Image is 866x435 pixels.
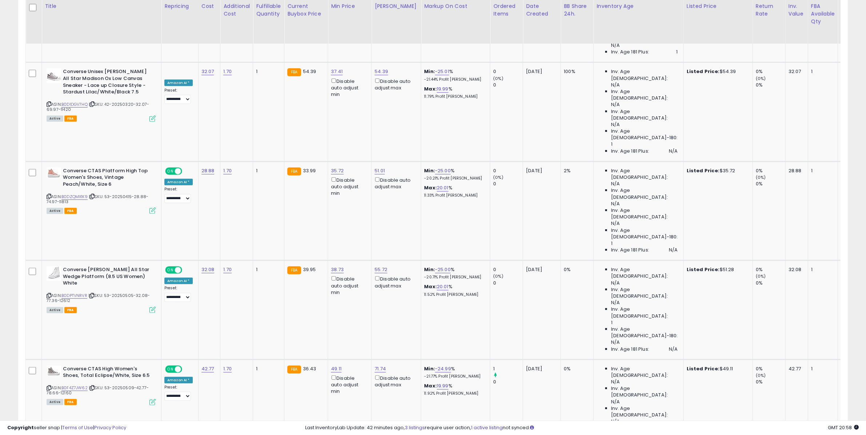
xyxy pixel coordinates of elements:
div: [DATE] [526,366,555,372]
div: 1 [811,68,832,75]
span: | SKU: 53-20250415-28.88-74.97-11813 [47,194,148,205]
span: Inv. Age [DEMOGRAPHIC_DATA]: [611,385,678,398]
div: % [424,185,484,198]
div: 1 [256,68,279,75]
span: 1 [611,240,612,247]
span: FBA [64,307,77,313]
div: $49.11 [687,366,747,372]
div: Current Buybox Price [287,3,325,18]
span: 36.43 [303,365,316,372]
p: 11.33% Profit [PERSON_NAME] [424,193,484,198]
div: $54.39 [687,68,747,75]
span: Inv. Age [DEMOGRAPHIC_DATA]: [611,366,678,379]
span: FBA [64,116,77,122]
div: 0% [756,366,785,372]
div: Markup on Cost [424,3,487,10]
span: Inv. Age 181 Plus: [611,247,649,253]
a: 20.01 [437,283,448,290]
span: OFF [181,366,193,372]
a: B0DZQMX1K9 [61,194,88,200]
div: Inv. value [789,3,805,18]
div: 0 [493,82,523,88]
a: 32.08 [201,266,215,273]
img: 31Y7ygXQVML._SL40_.jpg [47,68,61,83]
div: 0% [756,280,785,286]
div: 100% [564,68,588,75]
b: Listed Price: [687,167,720,174]
div: Inventory Age [596,3,680,10]
div: 0 [493,181,523,187]
div: 32.08 [789,266,802,273]
span: All listings currently available for purchase on Amazon [47,399,63,405]
div: % [424,86,484,99]
div: 0 [493,280,523,286]
a: 1.70 [223,266,232,273]
div: Repricing [164,3,195,10]
span: ON [166,168,175,174]
small: (0%) [756,372,766,378]
div: Disable auto adjust min [331,77,366,98]
small: FBA [287,168,301,176]
div: 0 [493,68,523,75]
span: Inv. Age [DEMOGRAPHIC_DATA]: [611,207,678,220]
b: Min: [424,167,435,174]
span: | SKU: 42-20250320-32.07-69.97-11420 [47,101,149,112]
small: (0%) [493,273,503,279]
img: 316GWKF56vL._SL40_.jpg [47,266,61,281]
div: 0% [564,366,588,372]
div: [DATE] [526,168,555,174]
span: N/A [611,82,620,88]
span: Inv. Age [DEMOGRAPHIC_DATA]-180: [611,128,678,141]
a: 1.70 [223,365,232,372]
div: Title [45,3,158,10]
div: Preset: [164,286,193,302]
div: 1 [493,366,523,372]
span: Inv. Age [DEMOGRAPHIC_DATA]: [611,187,678,200]
div: 28.88 [789,168,802,174]
strong: Copyright [7,424,34,431]
span: N/A [611,181,620,187]
div: BB Share 24h. [564,3,590,18]
b: Converse Unisex [PERSON_NAME] All Star Madison Ox Low Canvas Sneaker - Lace up Closure Style - St... [63,68,151,97]
span: Inv. Age [DEMOGRAPHIC_DATA]-180: [611,326,678,339]
div: 1 [256,366,279,372]
span: 1 [611,141,612,148]
div: Amazon AI * [164,80,193,86]
div: Fulfillable Quantity [256,3,281,18]
div: 1 [811,168,832,174]
span: N/A [611,339,620,346]
div: 0% [756,379,785,385]
a: B0DPTVNRVR [61,293,87,299]
div: 32.07 [789,68,802,75]
a: 28.88 [201,167,215,174]
div: Preset: [164,187,193,203]
div: ASIN: [47,266,156,312]
div: Return Rate [756,3,782,18]
div: % [424,168,484,181]
a: -24.99 [435,365,451,372]
span: 33.99 [303,167,316,174]
div: Disable auto adjust max [375,176,415,190]
a: -25.00 [435,167,451,174]
b: Listed Price: [687,365,720,372]
div: 0% [756,181,785,187]
div: 42.77 [789,366,802,372]
a: 71.74 [375,365,386,372]
a: 32.07 [201,68,214,75]
span: N/A [611,101,620,108]
div: 0% [564,266,588,273]
span: N/A [611,379,620,385]
span: N/A [611,280,620,286]
a: 1.70 [223,167,232,174]
span: 2025-09-12 20:58 GMT [828,424,859,431]
b: Converse CTAS Platform High Top Women's Shoes, Vintage Peach/White, Size 6 [63,168,151,190]
div: [PERSON_NAME] [375,3,418,10]
div: Preset: [164,88,193,104]
b: Max: [424,382,437,389]
span: N/A [611,299,620,306]
b: Listed Price: [687,68,720,75]
span: Inv. Age [DEMOGRAPHIC_DATA]-180: [611,227,678,240]
div: Listed Price [687,3,750,10]
span: | SKU: 53-20250509-42.77-78.66-12160 [47,385,149,396]
p: -20.71% Profit [PERSON_NAME] [424,275,484,280]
